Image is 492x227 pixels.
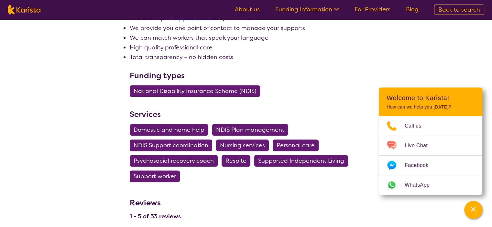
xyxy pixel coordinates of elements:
h4: 1 - 5 of 33 reviews [130,212,181,220]
ul: Choose channel [379,116,482,195]
li: We provide you one point of contact to manage your supports [130,23,363,33]
li: High quality professional care [130,43,363,52]
span: Call us [405,121,429,131]
a: Nursing services [216,141,273,149]
a: Funding Information [275,5,339,13]
a: National Disability Insurance Scheme (NDIS) [130,87,264,95]
a: Web link opens in a new tab. [379,175,482,195]
li: We can match workers that speak your language [130,33,363,43]
a: Psychosocial recovery coach [130,157,222,165]
h3: Services [130,108,363,120]
a: NDIS Plan management [212,126,292,134]
span: Domestic and home help [134,124,204,136]
h2: Welcome to Karista! [387,94,475,102]
a: Supported Independent Living [254,157,352,165]
a: Support worker [130,172,184,180]
span: NDIS Plan management [216,124,284,136]
span: Live Chat [405,141,435,150]
a: Blog [406,5,419,13]
div: Channel Menu [379,88,482,195]
h3: Funding types [130,70,363,81]
span: Supported Independent Living [258,155,344,167]
span: Personal care [277,139,315,151]
a: Domestic and home help [130,126,212,134]
span: WhatsApp [405,180,437,190]
span: NDIS Support coordination [134,139,208,151]
p: How can we help you [DATE]? [387,104,475,110]
a: Back to search [434,5,484,15]
a: NDIS Support coordination [130,141,216,149]
span: Respite [225,155,246,167]
h3: Reviews [130,194,181,209]
button: Channel Menu [464,201,482,219]
span: Facebook [405,160,436,170]
span: Psychosocial recovery coach [134,155,214,167]
span: National Disability Insurance Scheme (NDIS) [134,85,256,97]
span: Support worker [134,170,176,182]
a: For Providers [355,5,390,13]
a: Personal care [273,141,323,149]
img: Karista logo [8,5,40,15]
a: Respite [222,157,254,165]
a: About us [235,5,260,13]
li: Total transparency – no hidden costs [130,52,363,62]
span: Back to search [438,6,480,14]
span: Nursing services [220,139,265,151]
